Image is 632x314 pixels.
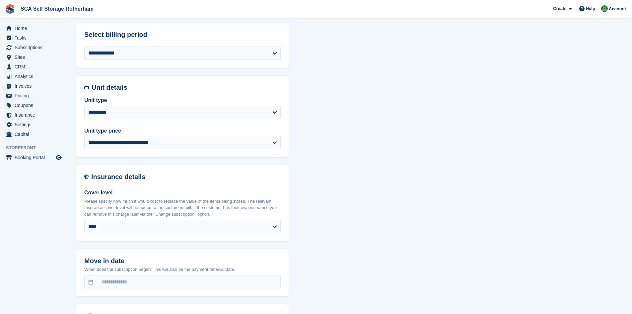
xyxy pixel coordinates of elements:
[15,130,54,139] span: Capital
[5,4,15,14] img: stora-icon-8386f47178a22dfd0bd8f6a31ec36ba5ce8667c1dd55bd0f319d3a0aa187defe.svg
[84,173,89,181] img: insurance-details-icon-731ffda60807649b61249b889ba3c5e2b5c27d34e2e1fb37a309f0fde93ff34a.svg
[15,110,54,120] span: Insurance
[6,145,66,151] span: Storefront
[84,96,281,104] label: Unit type
[84,189,281,197] label: Cover level
[15,81,54,91] span: Invoices
[3,81,63,91] a: menu
[84,257,281,265] h2: Move in date
[3,24,63,33] a: menu
[3,72,63,81] a: menu
[84,198,281,218] p: Please specify how much it would cost to replace the value of the items being stored. The relevan...
[15,43,54,52] span: Subscriptions
[3,153,63,162] a: menu
[92,84,281,91] h2: Unit details
[84,31,281,39] h2: Select billing period
[15,62,54,71] span: CRM
[3,33,63,43] a: menu
[3,101,63,110] a: menu
[3,43,63,52] a: menu
[3,110,63,120] a: menu
[15,120,54,129] span: Settings
[3,52,63,62] a: menu
[601,5,608,12] img: Sarah Race
[91,173,281,181] h2: Insurance details
[84,127,281,135] label: Unit type price
[84,84,89,91] img: unit-details-icon-595b0c5c156355b767ba7b61e002efae458ec76ed5ec05730b8e856ff9ea34a9.svg
[15,52,54,62] span: Sites
[586,5,595,12] span: Help
[609,6,626,12] span: Account
[3,120,63,129] a: menu
[15,33,54,43] span: Tasks
[3,130,63,139] a: menu
[15,24,54,33] span: Home
[3,91,63,100] a: menu
[15,91,54,100] span: Pricing
[55,154,63,161] a: Preview store
[15,101,54,110] span: Coupons
[15,153,54,162] span: Booking Portal
[553,5,566,12] span: Create
[84,266,281,273] p: When does the subscription begin? This will also be the payment renewal date.
[15,72,54,81] span: Analytics
[3,62,63,71] a: menu
[18,3,96,14] a: SCA Self Storage Rotherham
